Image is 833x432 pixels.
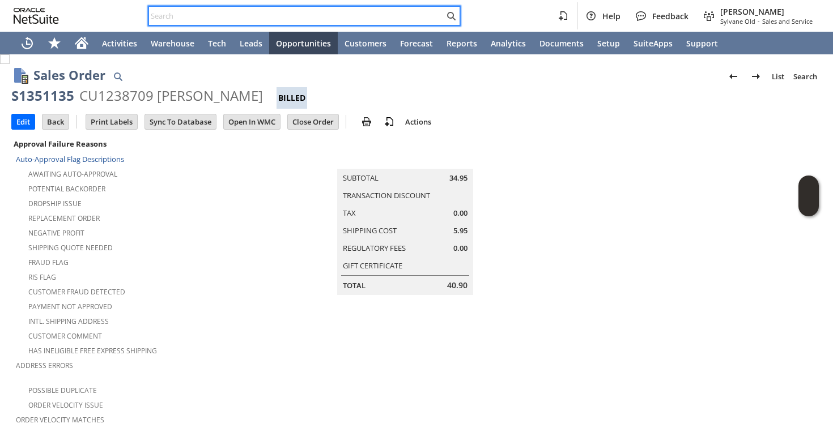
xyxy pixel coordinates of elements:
a: Home [68,32,95,54]
a: Has Ineligible Free Express Shipping [28,346,157,356]
img: Quick Find [111,70,125,83]
span: Help [602,11,620,22]
span: Leads [240,38,262,49]
a: Regulatory Fees [343,243,406,253]
span: Opportunities [276,38,331,49]
a: Auto-Approval Flag Descriptions [16,154,124,164]
a: Support [679,32,725,54]
a: Setup [590,32,627,54]
a: List [767,67,789,85]
img: print.svg [360,115,373,129]
span: 40.90 [447,280,467,291]
a: Shipping Quote Needed [28,243,113,253]
span: 5.95 [453,225,467,236]
span: Oracle Guided Learning Widget. To move around, please hold and drag [798,196,819,217]
span: Analytics [491,38,526,49]
span: 0.00 [453,208,467,219]
a: Customer Fraud Detected [28,287,125,297]
img: Next [749,70,763,83]
a: Potential Backorder [28,184,105,194]
a: Documents [533,32,590,54]
span: 0.00 [453,243,467,254]
span: Forecast [400,38,433,49]
span: Activities [102,38,137,49]
input: Search [149,9,444,23]
a: Total [343,280,365,290]
span: Reports [447,38,477,49]
span: - [758,17,760,25]
span: Tech [208,38,226,49]
div: S1351135 [11,87,74,105]
span: Feedback [652,11,688,22]
a: Tech [201,32,233,54]
a: Customer Comment [28,331,102,341]
img: add-record.svg [382,115,396,129]
input: Sync To Database [145,114,216,129]
span: [PERSON_NAME] [720,6,813,17]
span: SuiteApps [634,38,673,49]
a: Possible Duplicate [28,386,97,395]
a: Negative Profit [28,228,84,238]
span: Sylvane Old [720,17,755,25]
svg: Recent Records [20,36,34,50]
span: Support [686,38,718,49]
a: Replacement Order [28,213,100,223]
span: Documents [539,38,584,49]
div: Shortcuts [41,32,68,54]
img: Previous [726,70,740,83]
a: Analytics [484,32,533,54]
a: Intl. Shipping Address [28,316,109,326]
a: Order Velocity Issue [28,400,103,410]
a: Gift Certificate [343,260,402,271]
a: Opportunities [269,32,338,54]
a: Recent Records [14,32,41,54]
caption: Summary [337,151,473,169]
input: Close Order [288,114,338,129]
a: Activities [95,32,144,54]
a: Warehouse [144,32,201,54]
div: CU1238709 [PERSON_NAME] [79,87,263,105]
input: Back [42,114,69,129]
a: Shipping Cost [343,225,397,236]
span: Sales and Service [762,17,813,25]
a: RIS flag [28,272,56,282]
span: 34.95 [449,173,467,183]
a: Address Errors [16,361,73,370]
a: Search [789,67,822,85]
a: Subtotal [343,173,379,183]
a: Awaiting Auto-Approval [28,169,117,179]
a: Tax [343,208,356,218]
span: Warehouse [151,38,194,49]
svg: logo [14,8,59,24]
svg: Home [75,36,88,50]
a: Actions [401,117,436,127]
svg: Shortcuts [48,36,61,50]
input: Edit [12,114,35,129]
div: Approval Failure Reasons [11,136,262,151]
a: Transaction Discount [343,190,430,200]
input: Print Labels [86,114,137,129]
a: Dropship Issue [28,199,82,208]
a: Forecast [393,32,440,54]
a: Order Velocity Matches [16,415,104,425]
a: Fraud Flag [28,258,69,267]
span: Customers [345,38,386,49]
svg: Search [444,9,458,23]
a: Leads [233,32,269,54]
a: SuiteApps [627,32,679,54]
h1: Sales Order [33,66,105,84]
input: Open In WMC [224,114,280,129]
a: Customers [338,32,393,54]
div: Billed [277,87,307,109]
a: Reports [440,32,484,54]
span: Setup [597,38,620,49]
iframe: Click here to launch Oracle Guided Learning Help Panel [798,176,819,216]
a: Payment not approved [28,302,112,311]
